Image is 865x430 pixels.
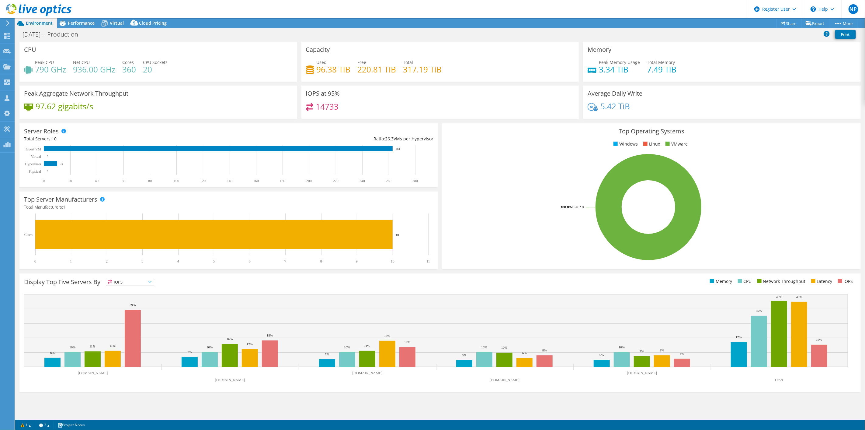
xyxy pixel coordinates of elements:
text: 11% [364,344,370,347]
text: 10 [391,259,394,263]
h4: 14733 [316,103,339,110]
text: 7 [284,259,286,263]
text: Guest VM [26,147,41,151]
text: 140 [227,179,232,183]
text: 8% [542,348,547,352]
span: Used [317,59,327,65]
li: Windows [612,141,638,147]
text: 40 [95,179,99,183]
span: 10 [52,136,57,142]
a: More [829,19,857,28]
h4: 936.00 GHz [73,66,115,73]
h4: Total Manufacturers: [24,204,433,210]
text: 4 [177,259,179,263]
tspan: ESXi 7.0 [572,205,584,209]
text: 39% [130,303,136,307]
text: 80 [148,179,152,183]
h3: Top Operating Systems [447,128,856,135]
text: 8% [660,348,664,352]
text: 17% [736,335,742,339]
li: Memory [708,278,732,285]
a: Export [801,19,829,28]
text: 10% [501,346,507,349]
text: 8 [320,259,322,263]
text: 10% [619,345,625,349]
span: Free [358,59,366,65]
text: 200 [306,179,312,183]
text: Other [775,378,783,382]
li: IOPS [836,278,853,285]
text: [DOMAIN_NAME] [78,371,108,375]
text: 10% [344,345,350,349]
span: 1 [63,204,65,210]
text: 10% [481,345,487,349]
h3: Top Server Manufacturers [24,196,97,203]
svg: \n [811,6,816,12]
h3: Peak Aggregate Network Throughput [24,90,128,97]
text: 20 [68,179,72,183]
a: Print [835,30,856,39]
text: Virtual [31,154,41,159]
text: 6 [249,259,251,263]
span: Net CPU [73,59,90,65]
text: Physical [29,169,41,174]
h1: [DATE] -- Production [20,31,88,38]
span: Total Memory [647,59,675,65]
text: 11% [109,344,116,347]
text: 12% [247,342,253,346]
text: 9 [356,259,358,263]
h4: 360 [122,66,136,73]
h4: 5.42 TiB [600,103,630,110]
text: 18% [384,334,390,337]
text: Hypervisor [25,162,41,166]
text: 15% [816,338,822,341]
span: Peak CPU [35,59,54,65]
text: 11% [89,344,96,348]
text: 10 [396,233,399,237]
span: Cores [122,59,134,65]
span: IOPS [106,278,154,286]
text: 2 [106,259,108,263]
span: NP [849,4,858,14]
h4: 7.49 TiB [647,66,676,73]
text: 120 [200,179,206,183]
text: 11 [426,259,430,263]
text: 3 [141,259,143,263]
a: 1 [16,421,35,429]
a: Share [776,19,801,28]
h4: 317.19 TiB [403,66,442,73]
text: 45% [796,295,802,299]
text: 45% [776,295,782,299]
span: Environment [26,20,53,26]
h3: CPU [24,46,36,53]
div: Ratio: VMs per Hypervisor [229,136,433,142]
li: VMware [664,141,688,147]
a: 2 [35,421,54,429]
text: 0 [47,155,48,158]
li: CPU [736,278,752,285]
span: 26.3 [385,136,394,142]
text: 260 [386,179,391,183]
text: [DOMAIN_NAME] [353,371,383,375]
text: 1 [70,259,72,263]
text: 60 [122,179,125,183]
h3: Memory [588,46,611,53]
h3: Average Daily Write [588,90,642,97]
text: 6% [522,351,527,355]
text: 5 [213,259,215,263]
text: [DOMAIN_NAME] [490,378,520,382]
text: 5% [325,352,329,356]
span: Virtual [110,20,124,26]
span: Total [403,59,413,65]
h4: 3.34 TiB [599,66,640,73]
h3: IOPS at 95% [306,90,340,97]
li: Linux [642,141,660,147]
h4: 220.81 TiB [358,66,396,73]
span: CPU Sockets [143,59,168,65]
text: [DOMAIN_NAME] [215,378,245,382]
span: Performance [68,20,95,26]
text: 10% [207,345,213,349]
text: 180 [280,179,285,183]
tspan: 100.0% [561,205,572,209]
h4: 20 [143,66,168,73]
